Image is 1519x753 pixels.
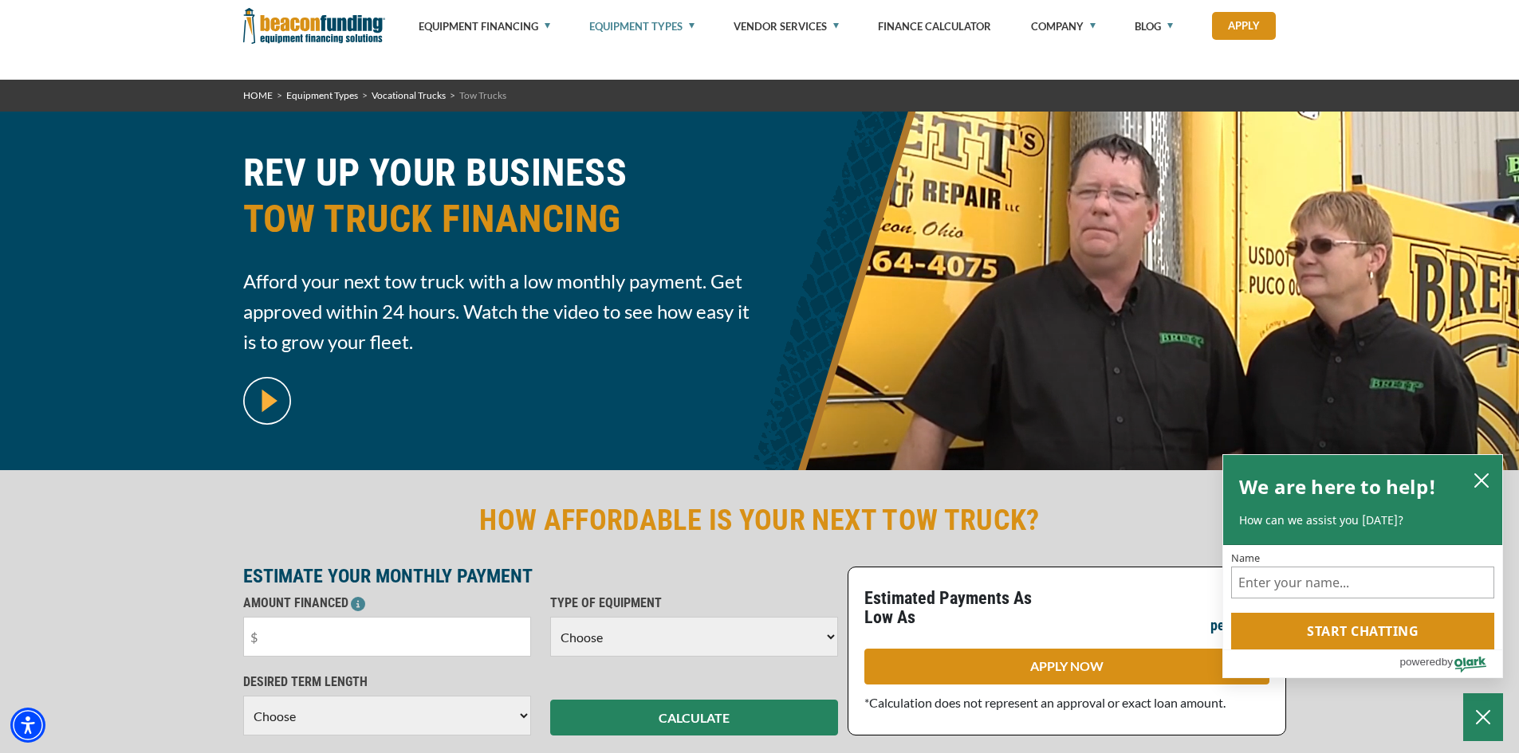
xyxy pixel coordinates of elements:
a: APPLY NOW [864,649,1269,684]
a: Equipment Types [286,89,358,101]
button: Start chatting [1231,613,1494,649]
span: TOW TRUCK FINANCING [243,196,750,242]
span: by [1442,652,1453,672]
button: Close Chatbox [1463,693,1503,741]
button: CALCULATE [550,700,838,735]
button: close chatbox [1469,469,1494,491]
input: Name [1231,567,1494,598]
h2: We are here to help! [1239,471,1436,503]
img: video modal pop-up play button [243,377,291,425]
p: per month [1210,616,1269,635]
a: Powered by Olark [1399,650,1502,677]
div: Accessibility Menu [10,708,45,743]
a: Vocational Trucks [372,89,446,101]
span: Afford your next tow truck with a low monthly payment. Get approved within 24 hours. Watch the vi... [243,266,750,357]
p: ESTIMATE YOUR MONTHLY PAYMENT [243,567,838,586]
h1: REV UP YOUR BUSINESS [243,150,750,254]
span: Tow Trucks [459,89,506,101]
p: TYPE OF EQUIPMENT [550,594,838,613]
p: How can we assist you [DATE]? [1239,512,1486,528]
a: Apply [1212,12,1276,40]
input: $ [243,617,531,657]
p: Estimated Payments As Low As [864,589,1057,627]
span: powered [1399,652,1441,672]
div: olark chatbox [1222,454,1503,679]
span: *Calculation does not represent an approval or exact loan amount. [864,695,1226,710]
p: DESIRED TERM LENGTH [243,673,531,692]
label: Name [1231,553,1494,563]
a: HOME [243,89,273,101]
p: AMOUNT FINANCED [243,594,531,613]
h2: HOW AFFORDABLE IS YOUR NEXT TOW TRUCK? [243,502,1277,539]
